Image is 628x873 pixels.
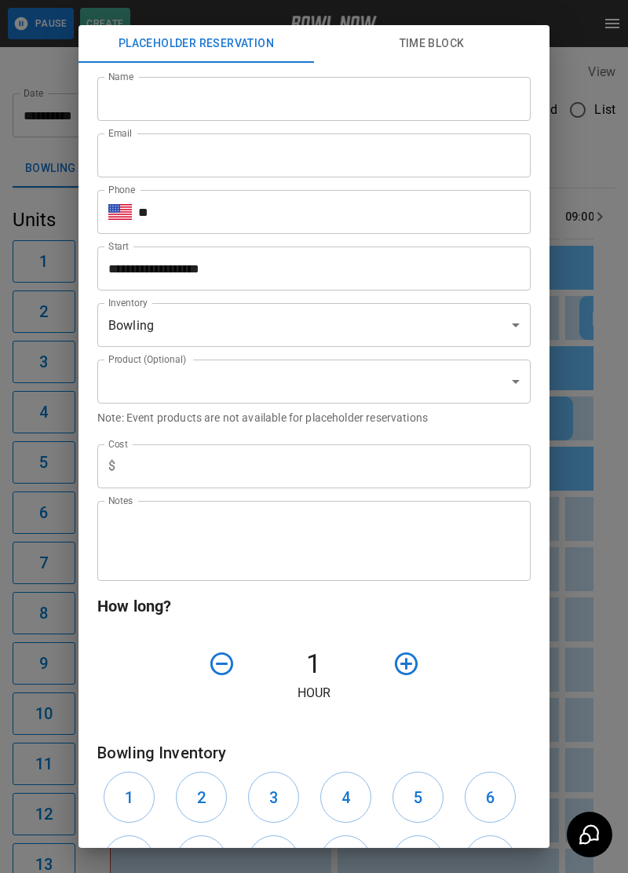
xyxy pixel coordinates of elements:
h6: 2 [197,785,206,810]
h4: 1 [242,648,386,681]
button: 1 [104,772,155,823]
input: Choose date, selected date is Oct 11, 2025 [97,247,520,290]
h6: 1 [125,785,133,810]
p: Hour [97,684,531,703]
button: 5 [392,772,444,823]
label: Phone [108,183,135,196]
button: 3 [248,772,299,823]
p: $ [108,457,115,476]
label: Start [108,239,129,253]
button: Time Block [314,25,549,63]
h6: 3 [269,785,278,810]
button: 2 [176,772,227,823]
h6: 6 [486,785,495,810]
div: ​ [97,360,531,404]
button: Select country [108,200,132,224]
h6: 4 [341,785,350,810]
p: Note: Event products are not available for placeholder reservations [97,410,531,426]
h6: Bowling Inventory [97,740,531,765]
button: Placeholder Reservation [78,25,314,63]
h6: 5 [414,785,422,810]
button: 6 [465,772,516,823]
button: 4 [320,772,371,823]
h6: How long? [97,594,531,619]
div: Bowling [97,303,531,347]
